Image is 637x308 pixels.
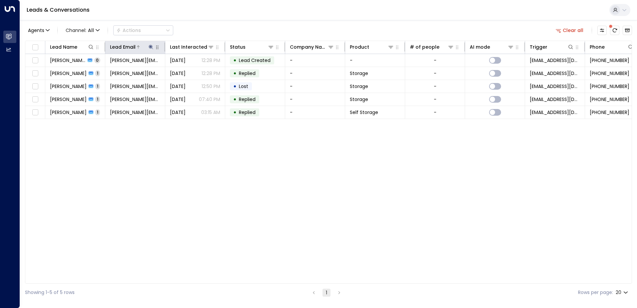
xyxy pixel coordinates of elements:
[31,56,39,65] span: Toggle select row
[285,54,345,67] td: -
[110,109,160,116] span: steele@bluecaps.com
[110,57,160,64] span: steele@bluecaps.com
[470,43,514,51] div: AI mode
[553,26,586,35] button: Clear all
[597,26,607,35] button: Customize
[95,96,100,102] span: 1
[25,26,52,35] button: Agents
[50,43,94,51] div: Lead Name
[50,57,86,64] span: Trevor Steele
[31,43,39,52] span: Toggle select all
[170,70,186,77] span: Sep 10, 2025
[530,109,580,116] span: leads@space-station.co.uk
[31,82,39,91] span: Toggle select row
[310,288,343,297] nav: pagination navigation
[110,43,154,51] div: Lead Email
[110,43,136,51] div: Lead Email
[590,83,629,90] span: +441252375224
[233,68,237,79] div: •
[530,96,580,103] span: leads@space-station.co.uk
[290,43,334,51] div: Company Name
[170,83,186,90] span: Aug 27, 2025
[410,43,454,51] div: # of people
[285,80,345,93] td: -
[116,27,141,33] div: Actions
[350,43,394,51] div: Product
[530,83,580,90] span: leads@space-station.co.uk
[285,67,345,80] td: -
[95,109,100,115] span: 1
[50,43,77,51] div: Lead Name
[25,289,75,296] div: Showing 1-5 of 5 rows
[410,43,439,51] div: # of people
[230,43,246,51] div: Status
[285,93,345,106] td: -
[170,109,186,116] span: May 31, 2025
[88,28,94,33] span: All
[94,57,100,63] span: 0
[434,57,436,64] div: -
[350,43,369,51] div: Product
[31,69,39,78] span: Toggle select row
[28,28,44,33] span: Agents
[285,106,345,119] td: -
[113,25,173,35] div: Button group with a nested menu
[578,289,613,296] label: Rows per page:
[590,43,605,51] div: Phone
[239,83,248,90] span: Lost
[170,57,186,64] span: Sep 10, 2025
[590,109,629,116] span: +441252375224
[113,25,173,35] button: Actions
[470,43,490,51] div: AI mode
[202,70,220,77] p: 12:28 PM
[434,109,436,116] div: -
[350,70,368,77] span: Storage
[530,43,547,51] div: Trigger
[170,43,207,51] div: Last Interacted
[350,96,368,103] span: Storage
[95,83,100,89] span: 1
[199,96,220,103] p: 07:40 PM
[610,26,619,35] span: There are new threads available. Refresh the grid to view the latest updates.
[345,54,405,67] td: -
[63,26,102,35] button: Channel:All
[202,83,220,90] p: 12:50 PM
[322,289,330,297] button: page 1
[530,43,574,51] div: Trigger
[170,43,214,51] div: Last Interacted
[290,43,327,51] div: Company Name
[590,70,629,77] span: +441252375224
[201,109,220,116] p: 03:15 AM
[31,108,39,117] span: Toggle select row
[233,81,237,92] div: •
[530,70,580,77] span: leads@space-station.co.uk
[50,70,87,77] span: Trevor Steele
[50,109,87,116] span: Trevor Steele
[233,55,237,66] div: •
[434,83,436,90] div: -
[239,96,256,103] span: Replied
[50,96,87,103] span: Trevor Steele
[350,83,368,90] span: Storage
[95,70,100,76] span: 1
[202,57,220,64] p: 12:28 PM
[590,96,629,103] span: +441252375224
[63,26,102,35] span: Channel:
[350,109,378,116] span: Self Storage
[616,288,629,297] div: 20
[623,26,632,35] button: Archived Leads
[50,83,87,90] span: Trevor Steele
[110,70,160,77] span: steele@bluecaps.com
[239,70,256,77] span: Replied
[239,57,271,64] span: Lead Created
[230,43,274,51] div: Status
[110,83,160,90] span: steele@bluecaps.com
[27,6,90,14] a: Leads & Conversations
[434,70,436,77] div: -
[434,96,436,103] div: -
[590,57,629,64] span: +441252375224
[170,96,186,103] span: Aug 14, 2025
[233,94,237,105] div: •
[233,107,237,118] div: •
[590,43,634,51] div: Phone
